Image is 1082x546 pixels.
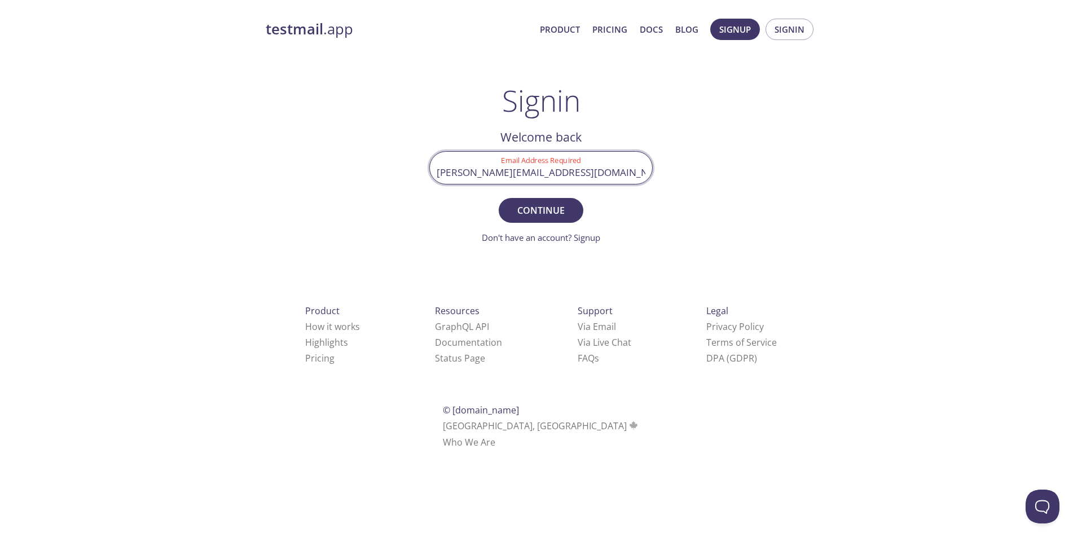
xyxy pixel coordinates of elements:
a: Who We Are [443,436,495,448]
span: Support [578,305,613,317]
span: © [DOMAIN_NAME] [443,404,519,416]
a: Blog [675,22,698,37]
a: Product [540,22,580,37]
button: Continue [499,198,583,223]
a: Privacy Policy [706,320,764,333]
a: Status Page [435,352,485,364]
a: Via Live Chat [578,336,631,349]
iframe: Help Scout Beacon - Open [1026,490,1059,523]
span: Continue [511,202,571,218]
a: Docs [640,22,663,37]
a: testmail.app [266,20,531,39]
a: DPA (GDPR) [706,352,757,364]
a: Via Email [578,320,616,333]
span: Legal [706,305,728,317]
button: Signup [710,19,760,40]
span: Signin [775,22,804,37]
a: Highlights [305,336,348,349]
span: Signup [719,22,751,37]
span: s [595,352,599,364]
a: How it works [305,320,360,333]
a: Don't have an account? Signup [482,232,600,243]
h2: Welcome back [429,127,653,147]
strong: testmail [266,19,323,39]
span: [GEOGRAPHIC_DATA], [GEOGRAPHIC_DATA] [443,420,640,432]
button: Signin [766,19,813,40]
a: Documentation [435,336,502,349]
span: Product [305,305,340,317]
a: FAQ [578,352,599,364]
span: Resources [435,305,480,317]
h1: Signin [502,83,580,117]
a: GraphQL API [435,320,489,333]
a: Pricing [592,22,627,37]
a: Pricing [305,352,335,364]
a: Terms of Service [706,336,777,349]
